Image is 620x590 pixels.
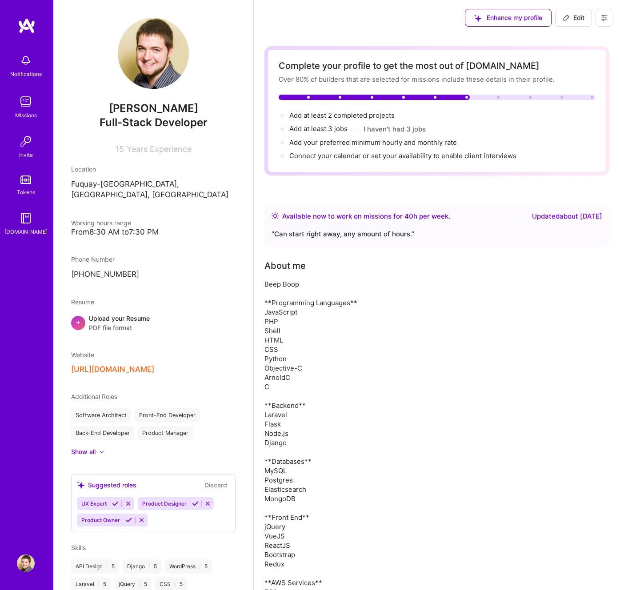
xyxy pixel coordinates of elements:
i: Accept [112,500,119,507]
div: [DOMAIN_NAME] [4,227,48,236]
div: Software Architect [71,408,131,423]
span: Full-Stack Developer [100,116,208,129]
div: Available now to work on missions for h per week . [282,211,450,222]
div: Updated about [DATE] [532,211,602,222]
img: Invite [17,132,35,150]
img: logo [18,18,36,34]
span: Add at least 3 jobs [289,124,348,133]
div: API Design 5 [71,559,119,574]
span: Add at least 2 completed projects [289,111,395,120]
i: Reject [125,500,132,507]
span: | [174,581,176,588]
i: icon SuggestedTeams [77,481,84,489]
span: Connect your calendar or set your availability to enable client interviews [289,151,516,160]
div: Show all [71,447,96,456]
span: Edit [563,13,584,22]
span: | [106,563,108,570]
div: Django 5 [123,559,161,574]
div: Upload your Resume [89,314,150,332]
div: Back-End Developer [71,426,134,440]
button: [URL][DOMAIN_NAME] [71,365,154,374]
div: Suggested roles [77,480,136,490]
div: Location [71,164,236,174]
div: Tokens [17,187,35,197]
img: bell [17,52,35,69]
i: Accept [192,500,199,507]
img: User Avatar [17,554,35,572]
img: tokens [20,175,31,184]
span: Phone Number [71,255,115,263]
img: teamwork [17,93,35,111]
i: Reject [138,517,145,523]
span: PDF file format [89,323,150,332]
span: Product Owner [81,517,120,523]
p: [PHONE_NUMBER] [71,269,236,280]
button: I haven't had 3 jobs [364,124,426,134]
span: Additional Roles [71,393,117,400]
i: Accept [125,517,132,523]
div: WordPress 5 [165,559,212,574]
div: “ Can start right away, any amount of hours. ” [272,229,602,239]
span: Add your preferred minimum hourly and monthly rate [289,138,457,147]
div: Notifications [10,69,42,79]
div: Over 80% of builders that are selected for missions include these details in their profile. [279,75,595,84]
span: | [148,563,150,570]
span: Years Experience [127,144,192,154]
img: User Avatar [118,18,189,89]
span: Resume [71,298,94,306]
span: | [139,581,140,588]
div: Missions [15,111,37,120]
div: Complete your profile to get the most out of [DOMAIN_NAME] [279,60,595,71]
i: icon SuggestedTeams [474,15,481,22]
span: 40 [404,212,413,220]
button: Discard [202,480,230,490]
span: [PERSON_NAME] [71,102,236,115]
span: UX Expert [81,500,107,507]
span: Website [71,351,94,359]
div: From 8:30 AM to 7:30 PM [71,227,236,237]
img: guide book [17,209,35,227]
span: + [76,317,81,327]
span: Product Designer [142,500,187,507]
span: Skills [71,544,86,551]
div: About me [264,259,306,272]
div: Product Manager [138,426,193,440]
span: Working hours range [71,219,131,227]
span: Enhance my profile [474,13,542,22]
p: Fuquay-[GEOGRAPHIC_DATA], [GEOGRAPHIC_DATA], [GEOGRAPHIC_DATA] [71,179,236,200]
span: | [199,563,201,570]
img: Availability [272,212,279,219]
div: Invite [19,150,33,159]
div: Front-End Developer [135,408,200,423]
span: | [98,581,100,588]
i: Reject [204,500,211,507]
div: Tell us a little about yourself [264,259,306,272]
span: 15 [116,144,124,154]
